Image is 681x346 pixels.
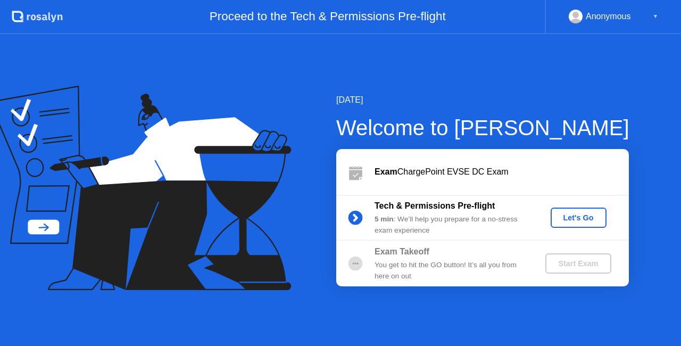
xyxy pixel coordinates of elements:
div: : We’ll help you prepare for a no-stress exam experience [375,214,528,236]
b: Tech & Permissions Pre-flight [375,201,495,210]
b: Exam Takeoff [375,247,429,256]
div: ChargePoint EVSE DC Exam [375,166,629,178]
div: ▼ [653,10,658,23]
b: 5 min [375,215,394,223]
div: Start Exam [550,259,607,268]
b: Exam [375,167,397,176]
div: You get to hit the GO button! It’s all you from here on out [375,260,528,282]
div: [DATE] [336,94,629,106]
div: Let's Go [555,213,602,222]
div: Welcome to [PERSON_NAME] [336,112,629,144]
button: Start Exam [545,253,611,274]
div: Anonymous [586,10,631,23]
button: Let's Go [551,208,607,228]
